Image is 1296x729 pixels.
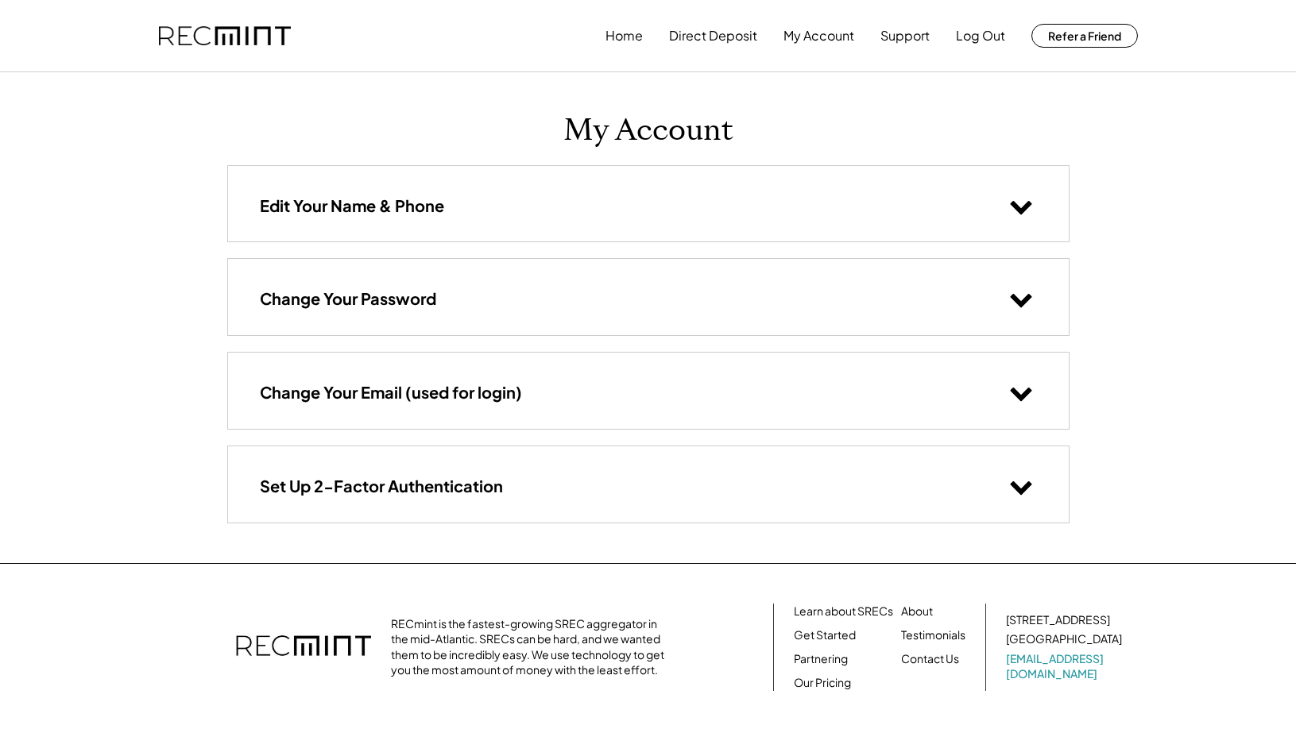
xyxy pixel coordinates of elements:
[260,195,444,216] h3: Edit Your Name & Phone
[794,651,848,667] a: Partnering
[783,20,854,52] button: My Account
[1006,651,1125,682] a: [EMAIL_ADDRESS][DOMAIN_NAME]
[605,20,643,52] button: Home
[260,382,522,403] h3: Change Your Email (used for login)
[159,26,291,46] img: recmint-logotype%403x.png
[1031,24,1138,48] button: Refer a Friend
[794,604,893,619] a: Learn about SRECs
[260,288,436,309] h3: Change Your Password
[260,476,503,496] h3: Set Up 2-Factor Authentication
[1006,631,1122,647] div: [GEOGRAPHIC_DATA]
[563,112,733,149] h1: My Account
[901,627,965,643] a: Testimonials
[1006,612,1110,628] div: [STREET_ADDRESS]
[956,20,1005,52] button: Log Out
[669,20,757,52] button: Direct Deposit
[901,604,933,619] a: About
[794,627,856,643] a: Get Started
[236,619,371,675] img: recmint-logotype%403x.png
[391,616,673,678] div: RECmint is the fastest-growing SREC aggregator in the mid-Atlantic. SRECs can be hard, and we wan...
[880,20,930,52] button: Support
[794,675,851,691] a: Our Pricing
[901,651,959,667] a: Contact Us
